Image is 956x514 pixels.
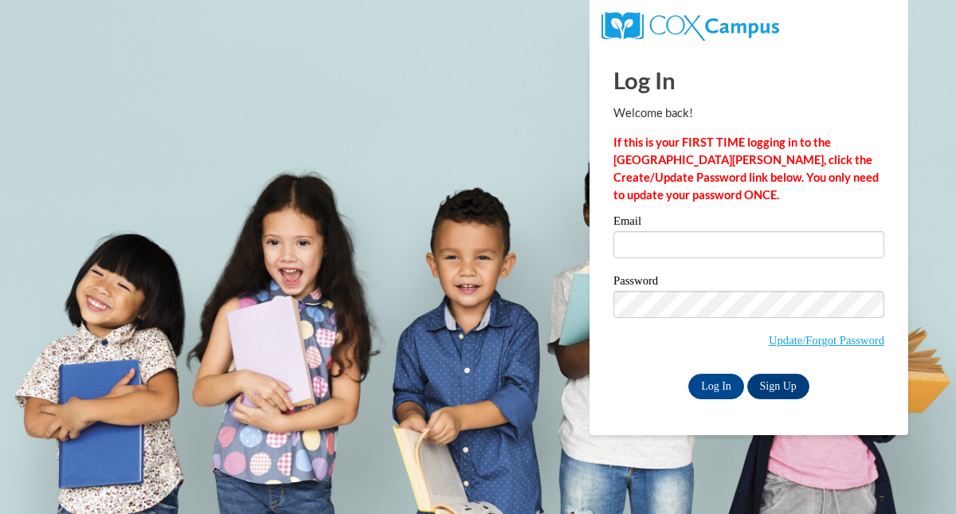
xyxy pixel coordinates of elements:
p: Welcome back! [613,104,884,122]
h1: Log In [613,64,884,96]
strong: If this is your FIRST TIME logging in to the [GEOGRAPHIC_DATA][PERSON_NAME], click the Create/Upd... [613,135,879,202]
img: COX Campus [601,12,779,41]
a: Update/Forgot Password [769,334,884,347]
a: COX Campus [601,18,779,32]
label: Email [613,215,884,231]
label: Password [613,275,884,291]
a: Sign Up [747,374,809,399]
input: Log In [688,374,744,399]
